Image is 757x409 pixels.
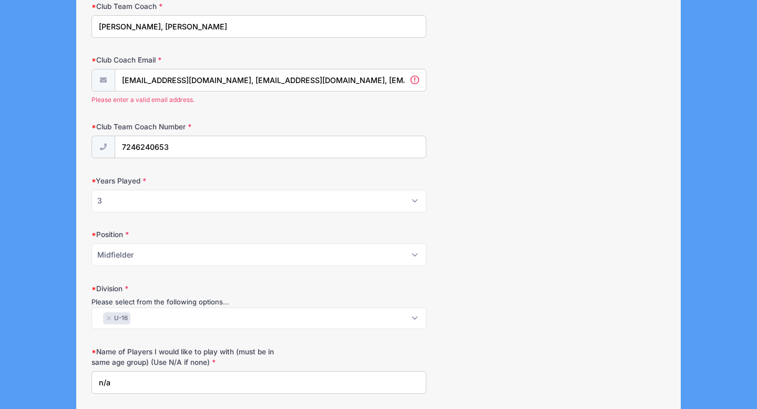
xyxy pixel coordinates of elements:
[91,121,283,132] label: Club Team Coach Number
[115,136,426,158] input: (xxx) xxx-xxxx
[103,312,130,324] li: U-16
[91,229,283,240] label: Position
[106,316,112,321] button: Remove item
[91,283,283,294] label: Division
[91,1,283,12] label: Club Team Coach
[91,346,283,368] label: Name of Players I would like to play with (must be in same age group) (Use N/A if none)
[97,313,103,323] textarea: Search
[91,176,283,186] label: Years Played
[91,297,426,308] div: Please select from the following options...
[91,55,283,65] label: Club Coach Email
[115,69,426,91] input: email@email.com
[114,314,128,323] span: U-16
[91,95,426,105] span: Please enter a valid email address.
